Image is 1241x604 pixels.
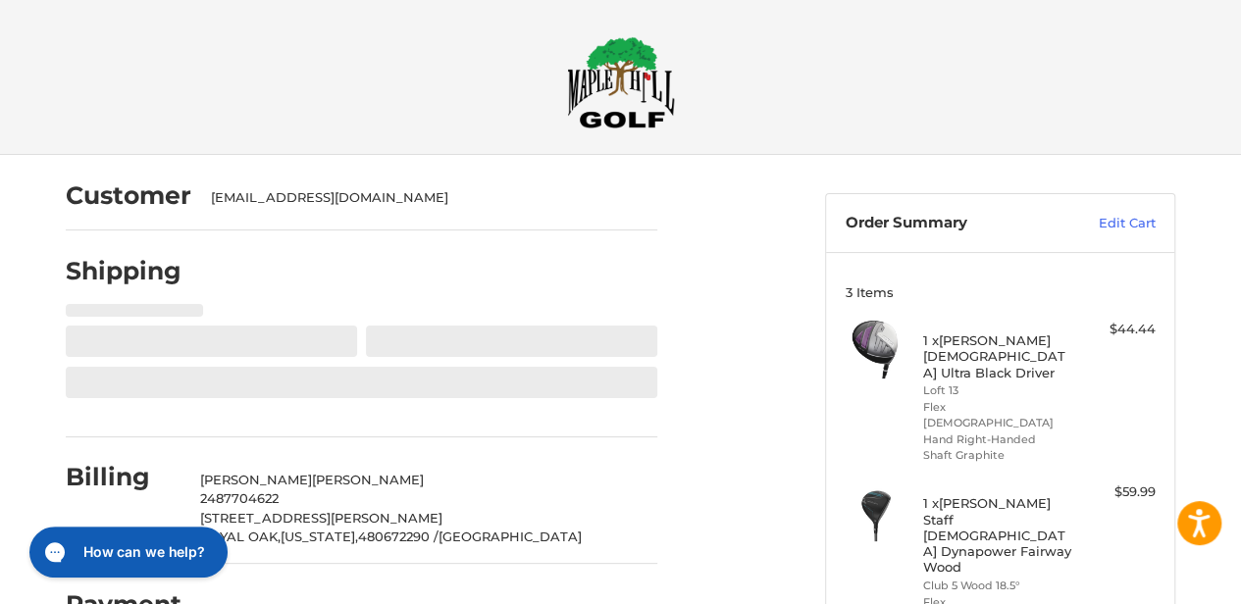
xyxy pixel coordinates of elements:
h3: 3 Items [846,284,1156,300]
h2: Customer [66,180,191,211]
li: Club 5 Wood 18.5° [923,578,1073,594]
span: [US_STATE], [281,528,358,544]
span: 2487704622 [200,490,279,506]
div: $44.44 [1078,320,1156,339]
span: 480672290 / [358,528,439,544]
div: [EMAIL_ADDRESS][DOMAIN_NAME] [211,188,639,208]
h4: 1 x [PERSON_NAME] Staff [DEMOGRAPHIC_DATA] Dynapower Fairway Wood [923,495,1073,575]
h3: Order Summary [846,214,1057,233]
li: Hand Right-Handed [923,431,1073,448]
span: [PERSON_NAME] [200,472,312,487]
span: [GEOGRAPHIC_DATA] [439,528,582,544]
img: Maple Hill Golf [567,36,675,128]
li: Flex [DEMOGRAPHIC_DATA] [923,399,1073,431]
span: [STREET_ADDRESS][PERSON_NAME] [200,510,442,526]
iframe: Google Customer Reviews [1079,551,1241,604]
span: ROYAL OAK, [200,528,281,544]
iframe: Gorgias live chat messenger [20,520,233,584]
div: $59.99 [1078,482,1156,502]
li: Loft 13 [923,382,1073,399]
h4: 1 x [PERSON_NAME] [DEMOGRAPHIC_DATA] Ultra Black Driver [923,332,1073,380]
h2: Shipping [66,256,181,286]
h2: Billing [66,462,181,492]
span: [PERSON_NAME] [312,472,424,487]
li: Shaft Graphite [923,447,1073,464]
a: Edit Cart [1057,214,1156,233]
